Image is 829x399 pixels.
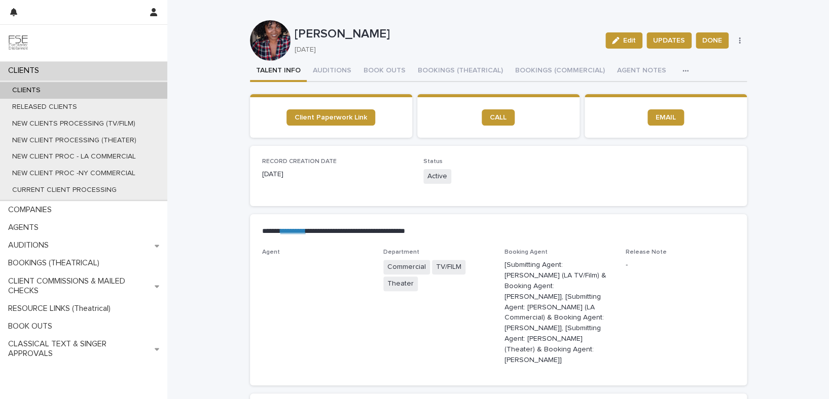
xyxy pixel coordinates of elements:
span: UPDATES [653,35,685,46]
span: Commercial [383,260,430,274]
p: CLIENTS [4,86,49,95]
span: Active [423,169,451,184]
span: Status [423,158,443,165]
button: DONE [696,32,729,49]
button: TALENT INFO [250,61,307,82]
span: Edit [623,37,636,44]
p: BOOK OUTS [4,322,60,331]
span: Department [383,249,419,255]
img: 9JgRvJ3ETPGCJDhvPVA5 [8,33,28,53]
button: BOOKINGS (COMMERCIAL) [509,61,611,82]
p: [DATE] [262,169,412,180]
a: EMAIL [647,109,684,126]
span: Theater [383,276,418,291]
p: [Submitting Agent: [PERSON_NAME] (LA TV/Film) & Booking Agent: [PERSON_NAME]], [Submitting Agent:... [504,260,614,365]
span: Agent [262,249,280,255]
span: Client Paperwork Link [295,114,367,121]
p: NEW CLIENTS PROCESSING (TV/FILM) [4,119,143,128]
p: BOOKINGS (THEATRICAL) [4,258,107,268]
span: Booking Agent [504,249,548,255]
p: NEW CLIENT PROC - LA COMMERCIAL [4,152,144,161]
p: CURRENT CLIENT PROCESSING [4,186,125,194]
button: Edit [605,32,642,49]
p: AUDITIONS [4,241,57,250]
p: [PERSON_NAME] [295,27,598,42]
p: CLASSICAL TEXT & SINGER APPROVALS [4,339,155,358]
a: Client Paperwork Link [286,109,375,126]
button: BOOKINGS (THEATRICAL) [412,61,509,82]
p: NEW CLIENT PROC -NY COMMERCIAL [4,169,143,178]
p: COMPANIES [4,205,60,215]
p: CLIENTS [4,66,47,75]
button: BOOK OUTS [357,61,412,82]
button: UPDATES [646,32,692,49]
p: CLIENT COMMISSIONS & MAILED CHECKS [4,276,155,296]
p: [DATE] [295,46,594,54]
button: AUDITIONS [307,61,357,82]
button: AGENT NOTES [611,61,672,82]
span: CALL [490,114,507,121]
span: RECORD CREATION DATE [262,158,337,165]
a: CALL [482,109,515,126]
span: TV/FILM [432,260,465,274]
p: AGENTS [4,223,47,232]
span: EMAIL [656,114,676,121]
p: RESOURCE LINKS (Theatrical) [4,304,119,313]
span: Release Note [626,249,667,255]
p: NEW CLIENT PROCESSING (THEATER) [4,136,145,145]
span: DONE [702,35,722,46]
p: RELEASED CLIENTS [4,103,85,111]
p: - [626,260,735,270]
